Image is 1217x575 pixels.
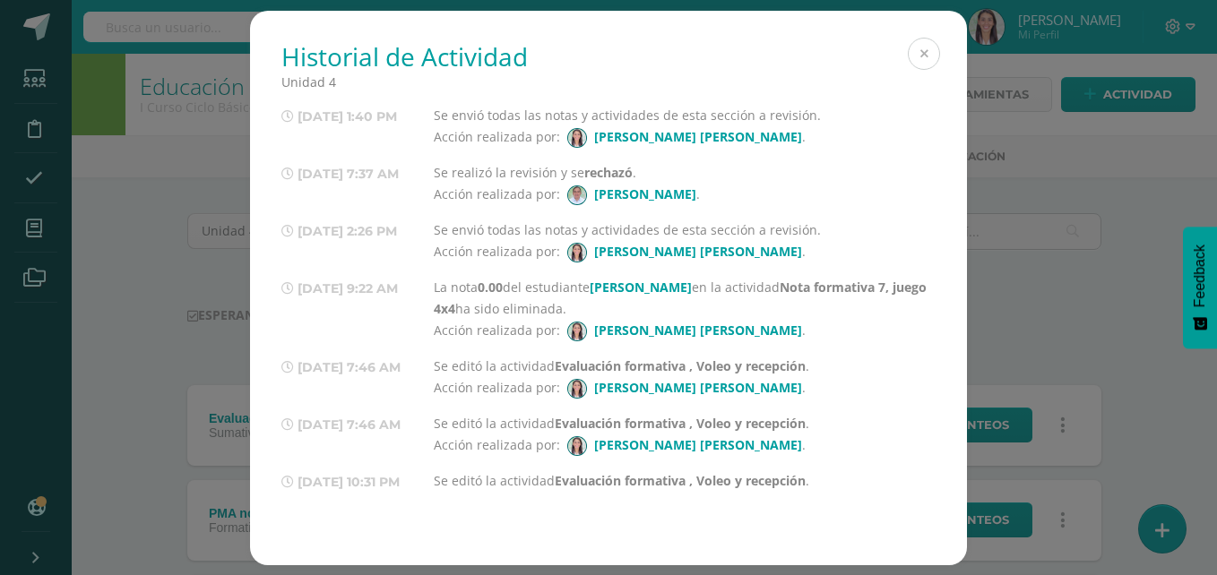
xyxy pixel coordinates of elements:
span: [DATE] 10:31 PM [298,474,400,490]
div: Se editó la actividad . Acción realizada por: [434,356,936,399]
img: 7104dee1966dece4cb994d866b427164.png [568,129,586,147]
strong: [PERSON_NAME] [PERSON_NAME] [594,128,802,145]
strong: 0.00 [478,279,503,296]
span: . [560,322,806,339]
img: 7104dee1966dece4cb994d866b427164.png [568,322,586,340]
span: [DATE] 7:46 AM [298,359,401,375]
strong: Evaluación formativa , Voleo y recepción [555,472,806,489]
strong: [PERSON_NAME] [PERSON_NAME] [594,379,802,396]
strong: [PERSON_NAME] [PERSON_NAME] [594,243,802,260]
strong: [PERSON_NAME] [594,185,696,202]
div: La nota del estudiante en la actividad ha sido eliminada. Acción realizada por: [434,277,936,341]
span: Feedback [1192,245,1208,307]
strong: [PERSON_NAME] [590,279,692,296]
strong: [PERSON_NAME] [PERSON_NAME] [594,436,802,453]
span: . [560,436,806,453]
img: 7104dee1966dece4cb994d866b427164.png [568,437,586,455]
div: Se editó la actividad . Acción realizada por: [434,413,936,456]
button: Feedback - Mostrar encuesta [1183,227,1217,348]
strong: rechazó [584,164,633,181]
div: Se realizó la revisión y se . Acción realizada por: [434,162,936,205]
div: Se editó la actividad . Acción realizada por: [434,470,936,513]
div: Se envió todas las notas y actividades de esta sección a revisión. Acción realizada por: [434,105,936,148]
span: . [560,128,806,145]
button: Close (Esc) [908,38,940,70]
img: e2f18d5cfe6527f0f7c35a5cbf378eab.png [568,186,586,204]
span: [DATE] 1:40 PM [298,108,397,124]
img: 7104dee1966dece4cb994d866b427164.png [568,380,586,398]
span: . [560,185,700,202]
div: Se envió todas las notas y actividades de esta sección a revisión. Acción realizada por: [434,219,936,262]
span: . [560,379,806,396]
strong: [PERSON_NAME] [PERSON_NAME] [594,322,802,339]
h1: Historial de Actividad [281,39,936,73]
span: [DATE] 9:22 AM [298,280,398,296]
strong: Evaluación formativa , Voleo y recepción [555,415,806,432]
span: . [560,243,806,260]
span: [DATE] 2:26 PM [298,223,397,239]
span: [DATE] 7:37 AM [298,166,399,182]
strong: Evaluación formativa , Voleo y recepción [555,357,806,374]
img: 7104dee1966dece4cb994d866b427164.png [568,244,586,262]
span: [DATE] 7:46 AM [298,416,401,433]
div: Unidad 4 [281,73,936,90]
